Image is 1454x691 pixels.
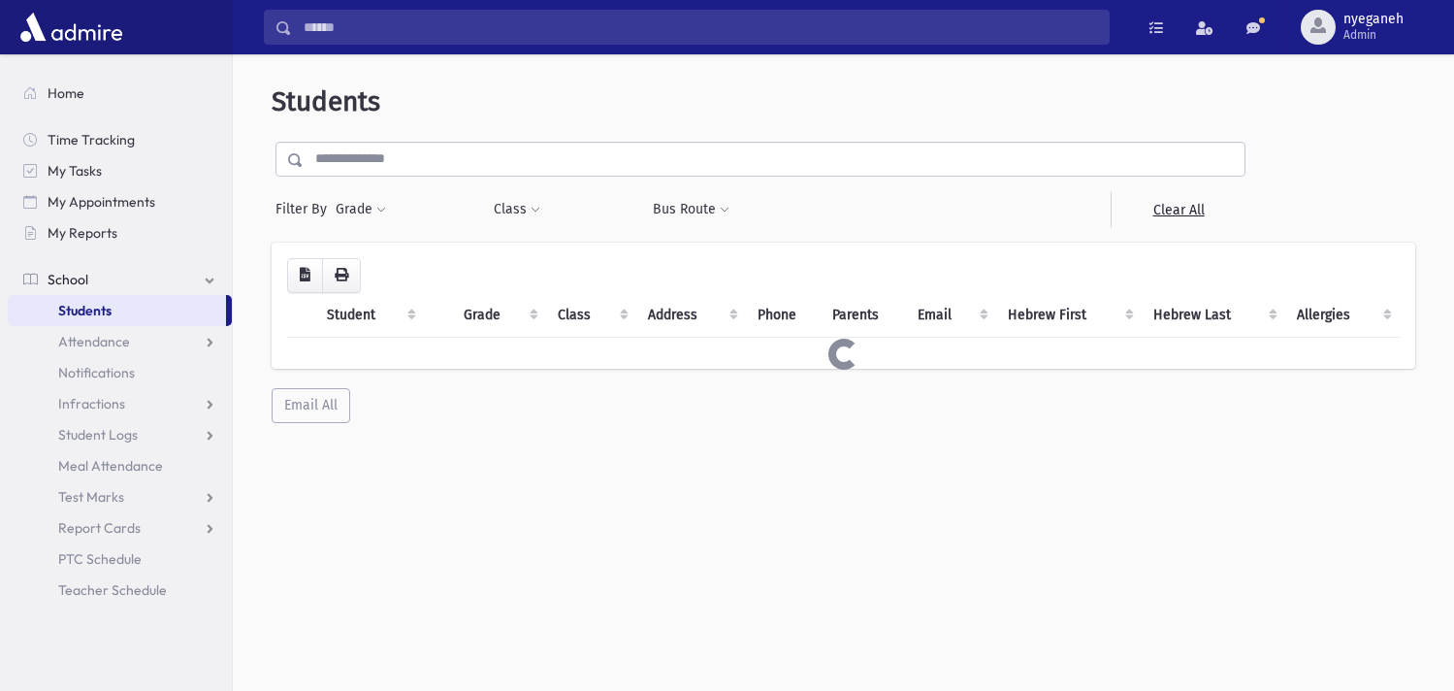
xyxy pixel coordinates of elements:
span: My Reports [48,224,117,242]
span: Teacher Schedule [58,581,167,599]
span: Report Cards [58,519,141,537]
a: Time Tracking [8,124,232,155]
span: Admin [1343,27,1404,43]
a: Test Marks [8,481,232,512]
span: Attendance [58,333,130,350]
a: Notifications [8,357,232,388]
span: Students [58,302,112,319]
span: My Appointments [48,193,155,211]
span: Home [48,84,84,102]
button: Class [493,192,541,227]
a: Infractions [8,388,232,419]
a: Clear All [1111,192,1245,227]
a: My Appointments [8,186,232,217]
a: School [8,264,232,295]
button: Grade [335,192,387,227]
span: Meal Attendance [58,457,163,475]
a: Attendance [8,326,232,357]
span: Infractions [58,395,125,412]
span: Filter By [275,199,335,219]
span: Test Marks [58,488,124,506]
th: Student [315,293,424,338]
th: Allergies [1285,293,1400,338]
th: Phone [746,293,822,338]
span: Student Logs [58,426,138,444]
a: Meal Attendance [8,450,232,481]
span: School [48,271,88,288]
a: Home [8,78,232,109]
a: Students [8,295,226,326]
span: My Tasks [48,162,102,180]
span: Students [272,85,380,117]
th: Class [546,293,635,338]
a: My Tasks [8,155,232,186]
a: Report Cards [8,512,232,543]
span: Time Tracking [48,131,135,148]
th: Hebrew First [996,293,1141,338]
th: Email [906,293,997,338]
th: Hebrew Last [1142,293,1285,338]
img: AdmirePro [16,8,127,47]
span: nyeganeh [1343,12,1404,27]
span: Notifications [58,364,135,381]
span: PTC Schedule [58,550,142,568]
button: Bus Route [652,192,730,227]
button: CSV [287,258,323,293]
th: Address [636,293,746,338]
button: Email All [272,388,350,423]
th: Parents [821,293,905,338]
th: Grade [452,293,546,338]
a: Teacher Schedule [8,575,232,606]
a: Student Logs [8,419,232,450]
input: Search [292,10,1109,45]
a: My Reports [8,217,232,248]
button: Print [322,258,361,293]
a: PTC Schedule [8,543,232,575]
